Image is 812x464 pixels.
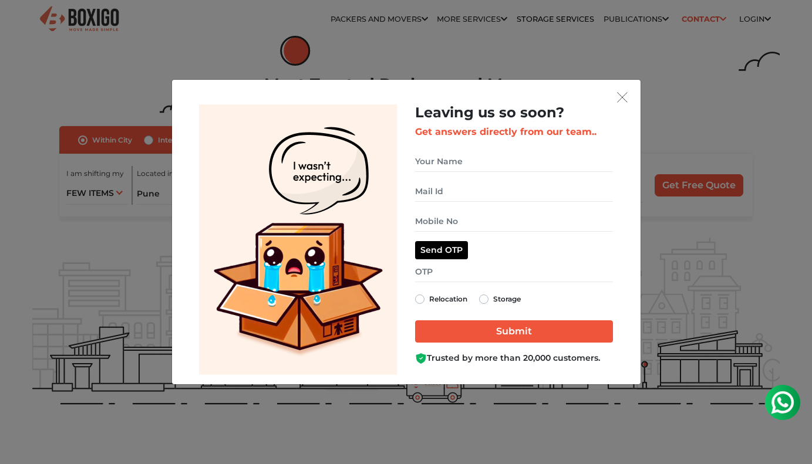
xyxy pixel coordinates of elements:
[429,292,467,306] label: Relocation
[199,104,397,375] img: Lead Welcome Image
[415,241,468,259] button: Send OTP
[415,151,613,172] input: Your Name
[415,211,613,232] input: Mobile No
[12,12,35,35] img: whatsapp-icon.svg
[415,181,613,202] input: Mail Id
[415,262,613,282] input: OTP
[617,92,628,103] img: exit
[415,320,613,343] input: Submit
[415,352,613,364] div: Trusted by more than 20,000 customers.
[415,126,613,137] h3: Get answers directly from our team..
[415,353,427,364] img: Boxigo Customer Shield
[493,292,521,306] label: Storage
[415,104,613,121] h2: Leaving us so soon?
